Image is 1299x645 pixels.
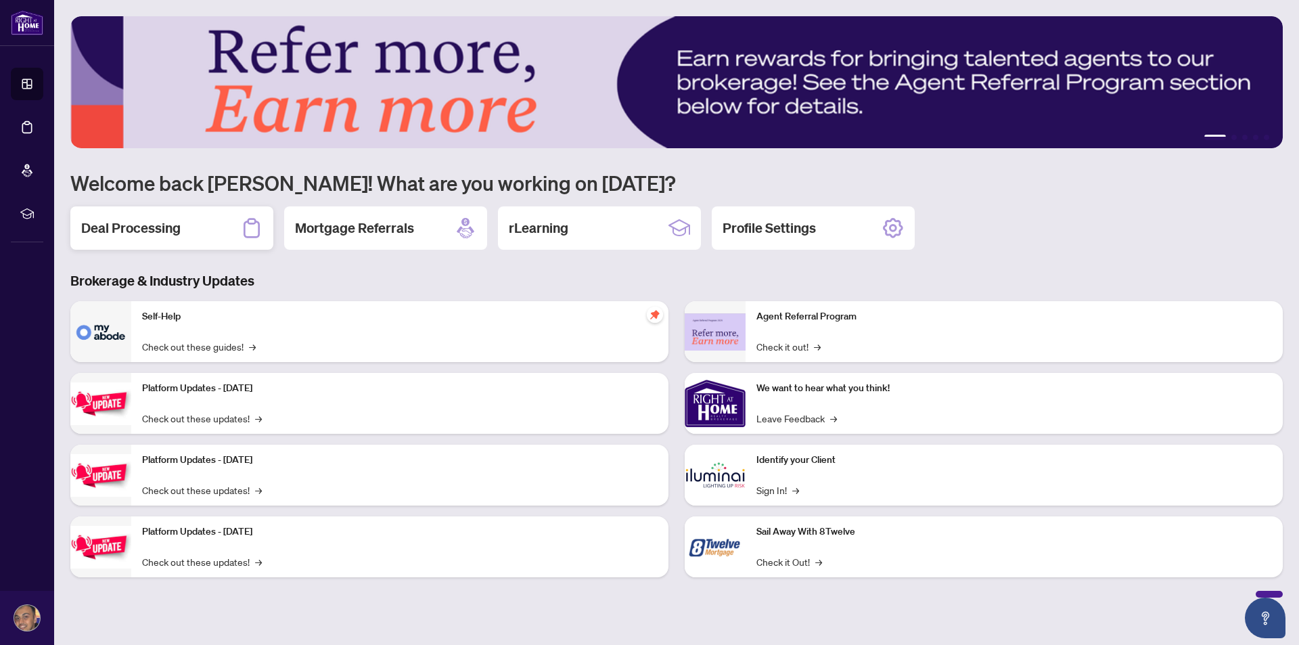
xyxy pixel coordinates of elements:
span: → [249,339,256,354]
img: Platform Updates - June 23, 2025 [70,526,131,569]
img: Profile Icon [14,605,40,631]
h1: Welcome back [PERSON_NAME]! What are you working on [DATE]? [70,170,1283,196]
button: 5 [1264,135,1269,140]
a: Sign In!→ [756,483,799,497]
button: 2 [1231,135,1237,140]
a: Check out these guides!→ [142,339,256,354]
span: → [814,339,821,354]
p: We want to hear what you think! [756,381,1272,396]
h2: Mortgage Referrals [295,219,414,238]
button: 3 [1242,135,1248,140]
p: Self-Help [142,309,658,324]
img: Identify your Client [685,445,746,506]
img: Sail Away With 8Twelve [685,516,746,577]
img: Slide 0 [70,16,1283,148]
p: Platform Updates - [DATE] [142,525,658,539]
img: logo [11,10,43,35]
p: Platform Updates - [DATE] [142,453,658,468]
p: Sail Away With 8Twelve [756,525,1272,539]
button: 1 [1204,135,1226,140]
span: → [830,411,837,426]
span: → [792,483,799,497]
span: → [255,554,262,569]
p: Agent Referral Program [756,309,1272,324]
button: Open asap [1245,598,1285,638]
h2: Profile Settings [723,219,816,238]
img: Platform Updates - July 8, 2025 [70,454,131,497]
a: Check it Out!→ [756,554,822,569]
p: Platform Updates - [DATE] [142,381,658,396]
a: Check out these updates!→ [142,411,262,426]
p: Identify your Client [756,453,1272,468]
a: Check it out!→ [756,339,821,354]
img: We want to hear what you think! [685,373,746,434]
img: Platform Updates - July 21, 2025 [70,382,131,425]
h2: Deal Processing [81,219,181,238]
a: Check out these updates!→ [142,483,262,497]
button: 4 [1253,135,1258,140]
span: pushpin [647,307,663,323]
a: Leave Feedback→ [756,411,837,426]
img: Self-Help [70,301,131,362]
h2: rLearning [509,219,568,238]
span: → [255,483,262,497]
a: Check out these updates!→ [142,554,262,569]
span: → [815,554,822,569]
h3: Brokerage & Industry Updates [70,271,1283,290]
span: → [255,411,262,426]
img: Agent Referral Program [685,313,746,351]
